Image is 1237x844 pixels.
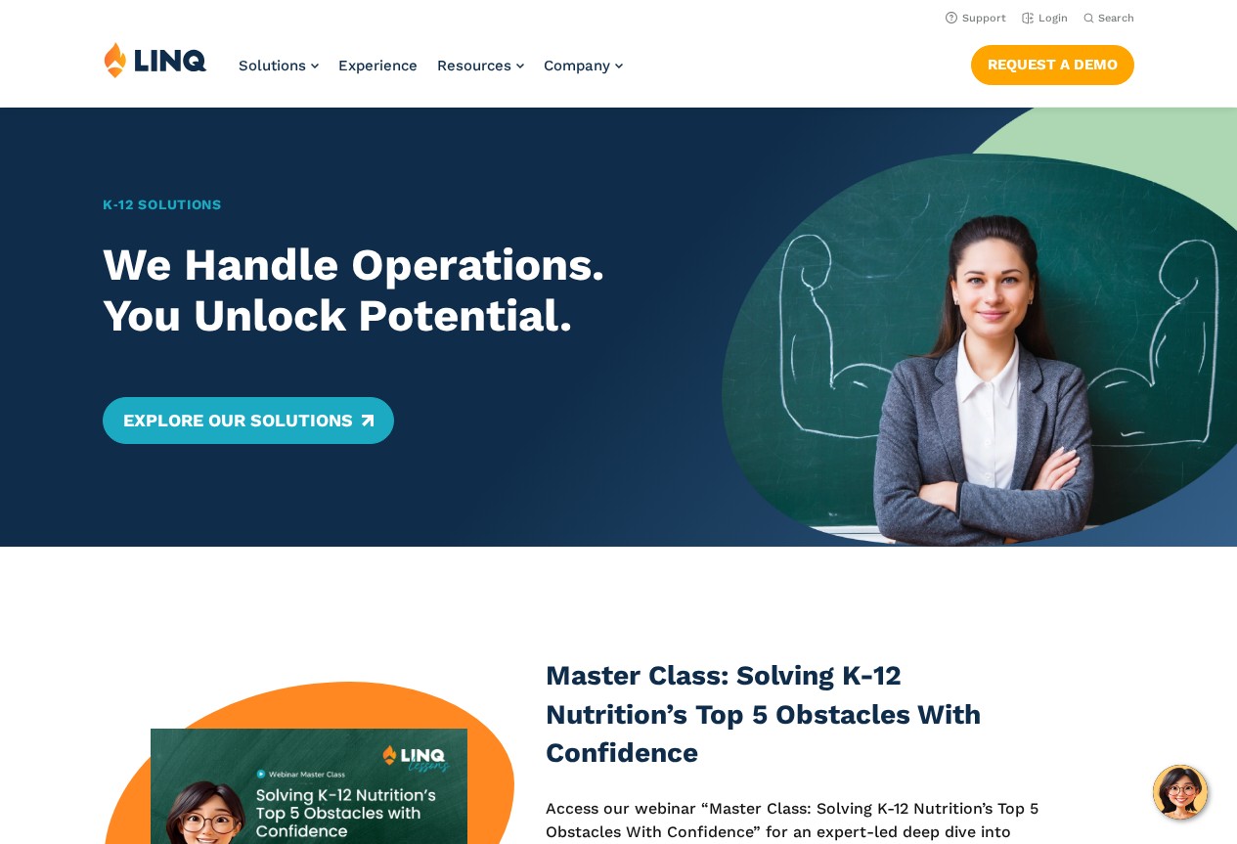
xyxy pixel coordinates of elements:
span: Company [544,57,610,74]
a: Explore Our Solutions [103,397,393,444]
img: LINQ | K‑12 Software [104,41,207,78]
img: Home Banner [722,108,1237,547]
a: Request a Demo [971,45,1134,84]
nav: Button Navigation [971,41,1134,84]
nav: Primary Navigation [239,41,623,106]
a: Solutions [239,57,319,74]
span: Solutions [239,57,306,74]
h1: K‑12 Solutions [103,195,671,215]
h3: Master Class: Solving K-12 Nutrition’s Top 5 Obstacles With Confidence [546,656,1045,774]
a: Company [544,57,623,74]
button: Hello, have a question? Let’s chat. [1153,765,1208,820]
h2: We Handle Operations. You Unlock Potential. [103,240,671,342]
a: Experience [338,57,418,74]
button: Open Search Bar [1083,11,1134,25]
span: Resources [437,57,511,74]
a: Support [946,12,1006,24]
a: Login [1022,12,1068,24]
a: Resources [437,57,524,74]
span: Search [1098,12,1134,24]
